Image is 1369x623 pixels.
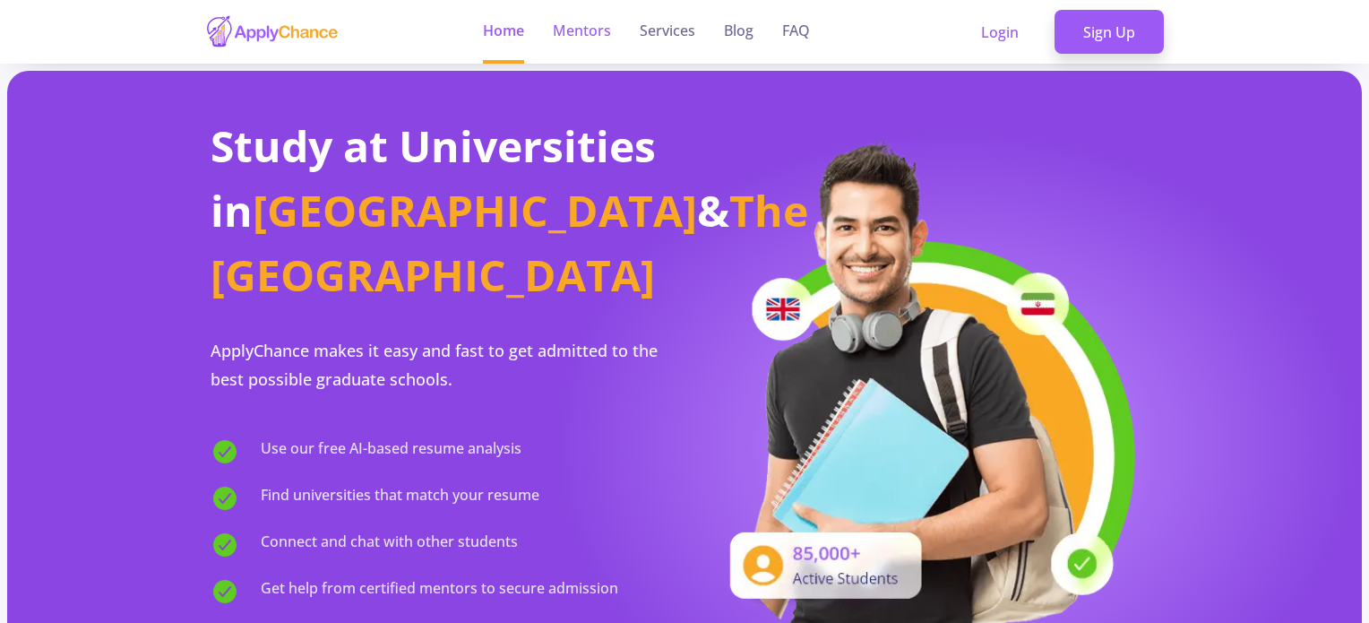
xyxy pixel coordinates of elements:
[952,10,1047,55] a: Login
[697,181,729,239] span: &
[261,484,539,513] span: Find universities that match your resume
[205,14,340,49] img: applychance logo
[211,117,656,239] span: Study at Universities in
[1055,10,1164,55] a: Sign Up
[261,437,521,466] span: Use our free AI-based resume analysis
[253,181,697,239] span: [GEOGRAPHIC_DATA]
[261,531,518,559] span: Connect and chat with other students
[211,340,658,390] span: ApplyChance makes it easy and fast to get admitted to the best possible graduate schools.
[261,577,618,606] span: Get help from certified mentors to secure admission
